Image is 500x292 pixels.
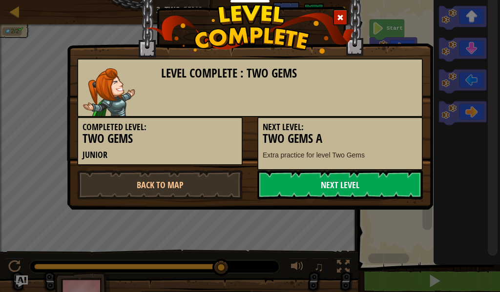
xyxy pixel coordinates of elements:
[257,170,423,199] a: Next Level
[83,122,237,132] h5: Completed Level:
[263,150,417,160] p: Extra practice for level Two Gems
[83,68,135,116] img: captain.png
[263,132,417,145] h3: Two Gems A
[83,132,237,145] h3: Two Gems
[263,122,417,132] h5: Next Level:
[161,67,417,80] h3: Level Complete : Two Gems
[83,150,237,160] h5: Junior
[146,4,355,54] img: level_complete.png
[77,170,243,199] a: Back to Map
